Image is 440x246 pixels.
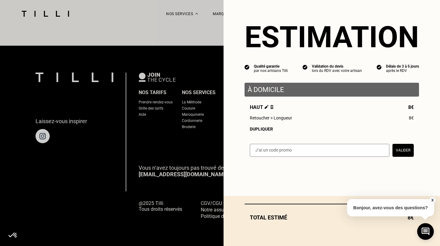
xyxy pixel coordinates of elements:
[250,127,414,131] div: Dupliquer
[265,105,269,109] img: Éditer
[386,69,419,73] div: après le RDV
[248,86,416,94] p: À domicile
[245,214,419,221] div: Total estimé
[312,64,362,69] div: Validation du devis
[254,69,288,73] div: par nos artisans Tilli
[254,64,288,69] div: Qualité garantie
[250,144,389,157] input: J‘ai un code promo
[409,115,414,120] span: 8€
[408,104,414,110] span: 8€
[312,69,362,73] div: lors du RDV avec votre artisan
[377,64,382,70] img: icon list info
[392,144,414,157] button: Valider
[245,64,249,70] img: icon list info
[245,20,419,54] section: Estimation
[250,115,292,120] span: Retoucher > Longueur
[429,197,435,204] button: X
[347,199,434,216] p: Bonjour, avez-vous des questions?
[386,64,419,69] div: Délais de 3 à 5 jours
[250,104,274,110] span: Haut
[270,105,274,109] img: Supprimer
[303,64,308,70] img: icon list info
